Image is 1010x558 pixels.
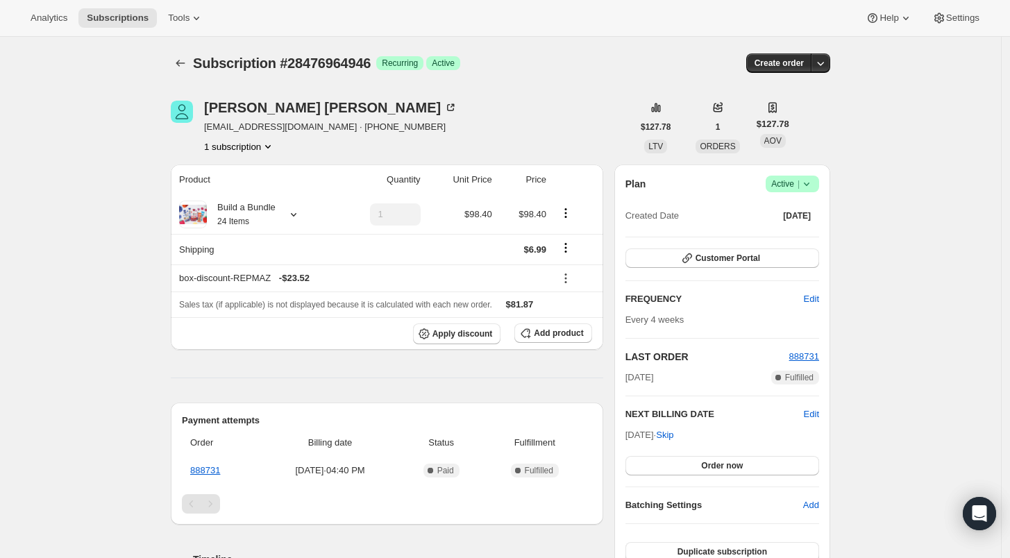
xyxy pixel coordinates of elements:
div: Open Intercom Messenger [963,497,996,530]
button: Settings [924,8,988,28]
button: Order now [625,456,819,475]
button: Analytics [22,8,76,28]
span: ORDERS [700,142,735,151]
span: Monty Kirby [171,101,193,123]
button: Add product [514,323,591,343]
div: box-discount-REPMAZ [179,271,546,285]
span: Fulfillment [486,436,584,450]
span: Customer Portal [696,253,760,264]
span: $6.99 [523,244,546,255]
span: Fulfilled [785,372,814,383]
h2: Payment attempts [182,414,592,428]
button: Edit [804,407,819,421]
h2: NEXT BILLING DATE [625,407,804,421]
span: $127.78 [757,117,789,131]
th: Shipping [171,234,335,264]
button: [DATE] [775,206,819,226]
span: Paid [437,465,454,476]
h2: Plan [625,177,646,191]
button: Help [857,8,920,28]
th: Quantity [335,164,424,195]
button: Subscriptions [171,53,190,73]
a: 888731 [190,465,220,475]
span: LTV [648,142,663,151]
span: Create order [755,58,804,69]
span: Subscriptions [87,12,149,24]
button: Product actions [204,139,275,153]
span: Order now [701,460,743,471]
button: Subscriptions [78,8,157,28]
button: Shipping actions [555,240,577,255]
nav: Pagination [182,494,592,514]
span: AOV [764,136,782,146]
div: Build a Bundle [207,201,276,228]
span: $127.78 [641,121,671,133]
span: Duplicate subscription [677,546,767,557]
button: Add [795,494,827,516]
button: $127.78 [632,117,679,137]
span: Every 4 weeks [625,314,684,325]
span: [DATE] [625,371,654,384]
th: Price [496,164,550,195]
button: Skip [648,424,682,446]
span: Recurring [382,58,418,69]
span: $98.40 [519,209,546,219]
span: Subscription #28476964946 [193,56,371,71]
h6: Batching Settings [625,498,803,512]
span: Active [771,177,814,191]
span: Settings [946,12,979,24]
button: Edit [796,288,827,310]
span: $81.87 [506,299,534,310]
span: Help [879,12,898,24]
button: 1 [707,117,729,137]
span: Fulfilled [525,465,553,476]
th: Unit Price [425,164,496,195]
h2: LAST ORDER [625,350,789,364]
span: Tools [168,12,190,24]
span: Edit [804,292,819,306]
span: - $23.52 [279,271,310,285]
span: Status [405,436,478,450]
span: Add [803,498,819,512]
span: Skip [656,428,673,442]
a: 888731 [789,351,819,362]
button: Customer Portal [625,248,819,268]
span: Add product [534,328,583,339]
h2: FREQUENCY [625,292,804,306]
span: 1 [716,121,721,133]
button: 888731 [789,350,819,364]
small: 24 Items [217,217,249,226]
button: Create order [746,53,812,73]
span: Apply discount [432,328,493,339]
button: Product actions [555,205,577,221]
span: [DATE] · [625,430,674,440]
button: Tools [160,8,212,28]
span: Sales tax (if applicable) is not displayed because it is calculated with each new order. [179,300,492,310]
span: [EMAIL_ADDRESS][DOMAIN_NAME] · [PHONE_NUMBER] [204,120,457,134]
th: Order [182,428,260,458]
span: [DATE] · 04:40 PM [264,464,397,477]
span: Active [432,58,455,69]
span: Created Date [625,209,679,223]
span: Billing date [264,436,397,450]
span: $98.40 [464,209,492,219]
th: Product [171,164,335,195]
div: [PERSON_NAME] [PERSON_NAME] [204,101,457,115]
button: Apply discount [413,323,501,344]
span: [DATE] [783,210,811,221]
span: Analytics [31,12,67,24]
span: | [798,178,800,189]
